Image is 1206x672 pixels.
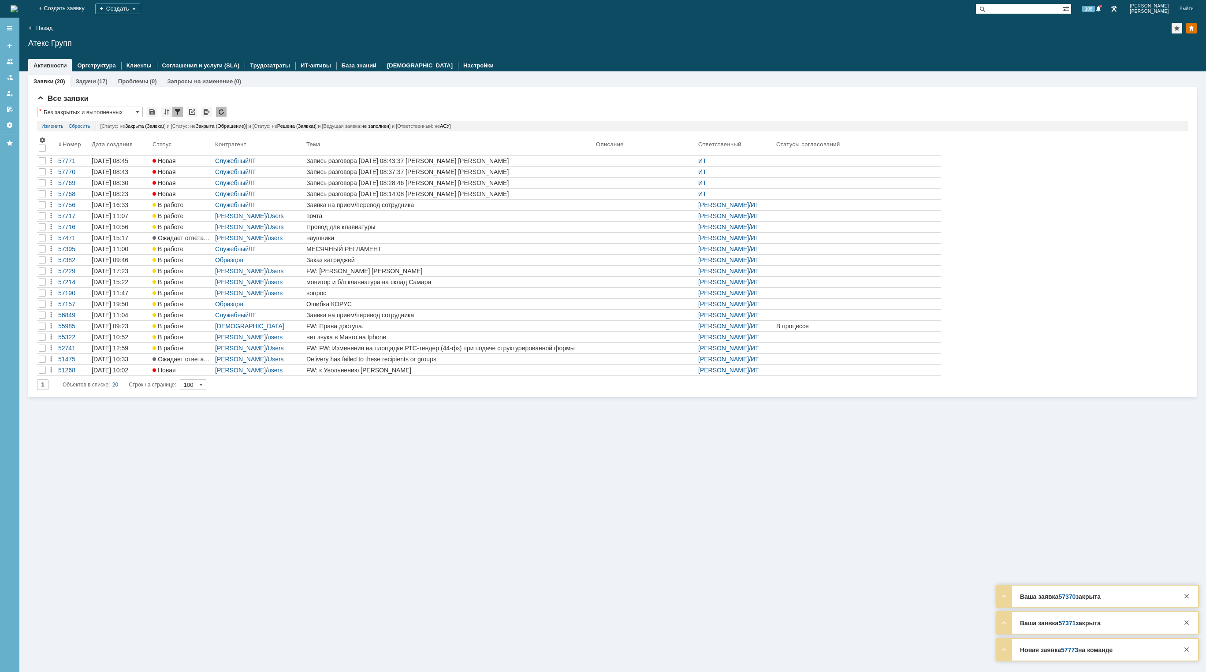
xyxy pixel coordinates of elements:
[90,189,151,199] a: [DATE] 08:23
[268,345,284,352] a: Users
[305,288,594,298] a: вопрос
[215,157,249,164] a: Служебный
[215,345,266,352] a: [PERSON_NAME]
[698,356,749,363] a: [PERSON_NAME]
[151,299,213,309] a: В работе
[153,278,183,286] span: В работе
[751,267,759,275] a: ИТ
[250,312,256,319] a: IT
[58,345,88,352] div: 52741
[306,334,592,341] div: нет звука в Манго на Iphone
[92,157,128,164] div: [DATE] 08:45
[92,223,128,230] div: [DATE] 10:56
[36,25,52,31] a: Назад
[153,367,176,374] span: Новая
[90,321,151,331] a: [DATE] 09:23
[58,157,88,164] div: 57771
[90,332,151,342] a: [DATE] 10:52
[305,156,594,166] a: Запись разговора [DATE] 08:43:37 [PERSON_NAME] [PERSON_NAME]
[56,167,90,177] a: 57770
[305,277,594,287] a: монитор и б/п клавиатура на склад Самара
[305,343,594,353] a: FW: FW: Изменения на площадке РТС-тендер (44-фз) при подаче структурированной формы заявки
[234,78,241,85] div: (0)
[306,201,592,208] div: Заявка на прием/перевод сотрудника
[751,278,759,286] a: ИТ
[1172,23,1182,33] div: Добавить в избранное
[306,168,592,175] div: Запись разговора [DATE] 08:37:37 [PERSON_NAME] [PERSON_NAME]
[1109,4,1119,14] a: Перейти в интерфейс администратора
[306,179,592,186] div: Запись разговора [DATE] 08:28:46 [PERSON_NAME] [PERSON_NAME]
[3,71,17,85] a: Заявки в моей ответственности
[305,365,594,375] a: FW: к Увольнению [PERSON_NAME]
[215,323,284,337] a: [DEMOGRAPHIC_DATA][PERSON_NAME]
[153,179,176,186] span: Новая
[751,256,759,264] a: ИТ
[90,277,151,287] a: [DATE] 15:22
[56,255,90,265] a: 57382
[698,301,749,308] a: [PERSON_NAME]
[58,367,88,374] div: 51268
[215,312,249,319] a: Служебный
[387,62,453,69] a: [DEMOGRAPHIC_DATA]
[250,62,290,69] a: Трудозатраты
[153,267,183,275] span: В работе
[58,179,88,186] div: 57769
[463,62,494,69] a: Настройки
[56,365,90,375] a: 51268
[250,201,256,208] a: IT
[153,223,183,230] span: В работе
[305,321,594,331] a: FW: Права доступа.
[161,107,172,117] div: Сортировка...
[90,211,151,221] a: [DATE] 11:07
[151,211,213,221] a: В работе
[33,78,53,85] a: Заявки
[58,256,88,264] div: 57382
[58,334,88,341] div: 55322
[187,107,197,117] div: Скопировать ссылку на список
[215,234,266,241] a: [PERSON_NAME]
[77,62,115,69] a: Оргструктура
[153,190,176,197] span: Новая
[342,62,376,69] a: База знаний
[306,212,592,219] div: почта
[306,190,592,197] div: Запись разговора [DATE] 08:14:08 [PERSON_NAME] [PERSON_NAME]
[201,107,212,117] div: Экспорт списка
[56,189,90,199] a: 57768
[92,323,128,330] div: [DATE] 09:23
[215,290,266,297] a: [PERSON_NAME]
[215,212,266,219] a: [PERSON_NAME]
[151,255,213,265] a: В работе
[153,301,183,308] span: В работе
[151,354,213,364] a: Ожидает ответа контрагента
[90,354,151,364] a: [DATE] 10:33
[92,245,128,252] div: [DATE] 11:00
[56,266,90,276] a: 57229
[305,255,594,265] a: Заказ катриджей
[698,267,749,275] a: [PERSON_NAME]
[58,323,88,330] div: 55985
[305,200,594,210] a: Заявка на прием/перевод сотрудника
[268,212,284,219] a: Users
[215,256,266,271] a: Образцов [PERSON_NAME]
[90,222,151,232] a: [DATE] 10:56
[58,312,88,319] div: 56849
[698,334,749,341] a: [PERSON_NAME]
[151,222,213,232] a: В работе
[56,135,90,156] th: Номер
[153,234,240,241] span: Ожидает ответа контрагента
[215,278,266,286] a: [PERSON_NAME]
[306,356,592,363] div: Delivery has failed to these recipients or groups
[751,301,759,308] a: ИТ
[58,168,88,175] div: 57770
[92,290,128,297] div: [DATE] 11:47
[28,39,1197,48] div: Атекс Групп
[306,157,592,164] div: Запись разговора [DATE] 08:43:37 [PERSON_NAME] [PERSON_NAME]
[698,312,749,319] a: [PERSON_NAME]
[92,278,128,286] div: [DATE] 15:22
[125,123,164,129] span: Закрыта (Заявка)
[268,290,283,297] a: users
[268,278,283,286] a: users
[268,234,283,241] a: users
[153,157,176,164] span: Новая
[56,156,90,166] a: 57771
